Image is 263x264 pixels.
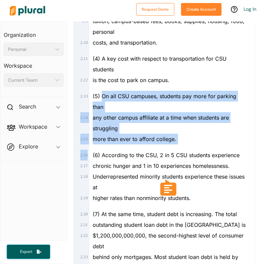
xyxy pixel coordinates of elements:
[80,94,88,98] span: 2 . 13
[80,163,88,168] span: 2 . 17
[80,78,88,82] span: 2 . 12
[80,196,88,200] span: 2 . 19
[244,6,256,12] a: Log In
[7,245,50,259] button: Export
[93,221,246,228] span: outstanding student loan debt in the [GEOGRAPHIC_DATA] is
[15,249,37,255] span: Export
[4,56,64,71] h3: Workspace
[19,103,36,110] h2: Search
[80,174,88,179] span: 2 . 18
[80,233,88,238] span: 2 . 22
[93,173,245,191] span: Underrepresented minority students experience these issues at
[80,212,88,216] span: 2 . 20
[93,232,244,250] span: $1,200,000,000,000, the second-highest level of consumer debt
[80,40,88,45] span: 2 . 10
[93,162,230,169] span: chronic hunger and 1 in 10 experiences homelessness.
[80,137,88,141] span: 2 . 15
[93,77,169,83] span: is the cost to park on campus.
[8,46,53,53] div: Personal
[93,55,227,73] span: (4) A key cost with respect to transportation for CSU students
[181,5,222,12] a: Create Account
[93,114,229,132] span: any other campus affiliate at a time when students are struggling
[136,3,174,16] button: Request Demo
[8,77,53,84] div: Current Team
[181,3,222,16] button: Create Account
[93,152,240,158] span: (6) According to the CSU, 2 in 5 CSU students experience
[136,5,174,12] a: Request Demo
[93,195,191,201] span: higher rates than nonminority students.
[93,39,157,46] span: costs, and transportation.
[80,222,88,227] span: 2 . 21
[80,56,88,61] span: 2 . 11
[93,211,237,217] span: (7) At the same time, student debt is increasing. The total
[80,153,88,157] span: 2 . 16
[93,136,176,142] span: more than ever to afford college.
[93,93,236,110] span: (5) On all CSU campuses, students pay more for parking than
[80,255,88,259] span: 2 . 23
[80,115,88,120] span: 2 . 14
[4,25,64,40] h3: Organization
